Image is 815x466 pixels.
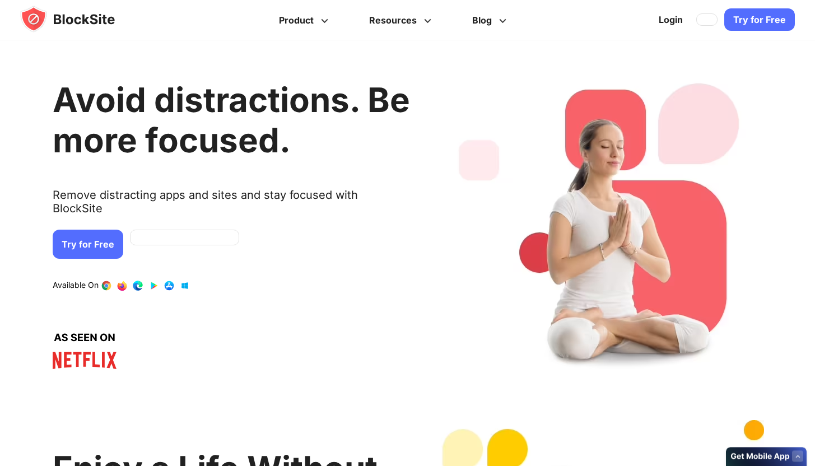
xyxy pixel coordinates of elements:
[652,7,690,34] a: Login
[20,6,137,32] img: blocksite-icon.5d769676.svg
[53,188,410,224] text: Remove distracting apps and sites and stay focused with BlockSite
[53,280,99,291] text: Available On
[53,80,410,160] h1: Avoid distractions. Be more focused.
[724,9,795,31] a: Try for Free
[53,230,123,259] a: Try for Free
